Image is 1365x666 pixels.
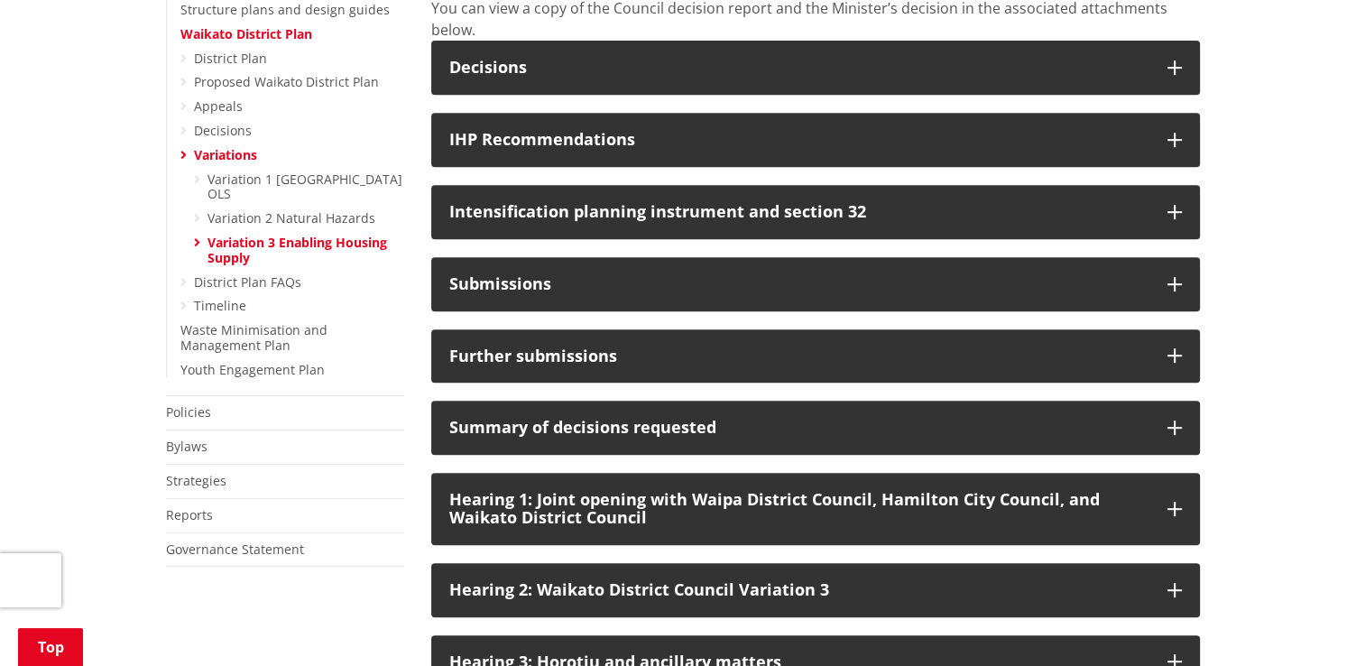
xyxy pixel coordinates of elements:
[180,1,390,18] a: Structure plans and design guides
[431,185,1200,239] button: Intensification planning instrument and section 32
[431,257,1200,311] button: Submissions
[449,59,1149,77] div: Decisions
[208,209,375,227] a: Variation 2 Natural Hazards
[194,297,246,314] a: Timeline
[449,491,1149,527] p: Hearing 1: Joint opening with Waipa District Council, Hamilton City Council, and Waikato District...
[166,403,211,421] a: Policies
[180,321,327,354] a: Waste Minimisation and Management Plan
[431,473,1200,545] button: Hearing 1: Joint opening with Waipa District Council, Hamilton City Council, and Waikato District...
[180,361,325,378] a: Youth Engagement Plan
[180,25,312,42] a: Waikato District Plan
[18,628,83,666] a: Top
[449,347,1149,365] div: Further submissions
[431,401,1200,455] button: Summary of decisions requested
[431,563,1200,617] button: Hearing 2: Waikato District Council Variation 3
[194,97,243,115] a: Appeals
[194,50,267,67] a: District Plan
[194,122,252,139] a: Decisions
[166,541,304,558] a: Governance Statement
[194,146,257,163] a: Variations
[166,506,213,523] a: Reports
[208,234,387,266] a: Variation 3 Enabling Housing Supply
[449,275,1149,293] div: Submissions
[449,581,1149,599] div: Hearing 2: Waikato District Council Variation 3
[449,419,1149,437] div: Summary of decisions requested
[431,41,1200,95] button: Decisions
[431,329,1200,384] button: Further submissions
[449,131,1149,149] div: IHP Recommendations
[166,438,208,455] a: Bylaws
[449,203,1149,221] div: Intensification planning instrument and section 32
[208,171,402,203] a: Variation 1 [GEOGRAPHIC_DATA] OLS
[194,273,301,291] a: District Plan FAQs
[431,113,1200,167] button: IHP Recommendations
[194,73,379,90] a: Proposed Waikato District Plan
[166,472,226,489] a: Strategies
